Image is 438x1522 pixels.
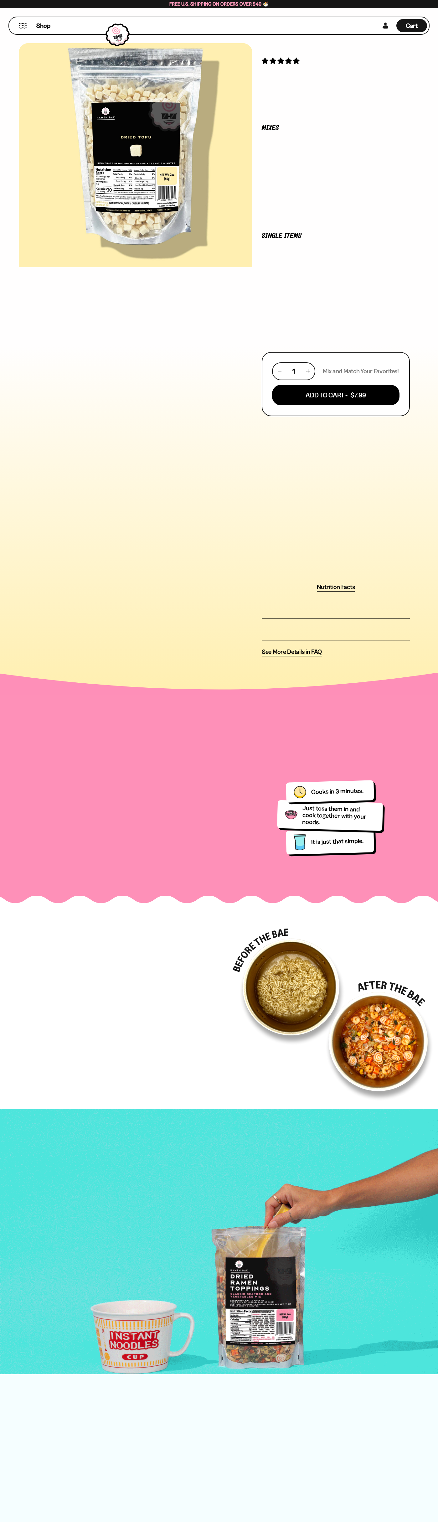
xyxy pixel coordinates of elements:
a: Shop [36,19,50,32]
p: Mixes [262,125,410,131]
a: See More Details in FAQ [262,648,322,656]
button: Mobile Menu Trigger [18,23,27,28]
button: Add To Cart - $7.99 [272,385,399,405]
button: Nutrition Facts [317,583,355,592]
div: Just toss them in and cook together with your noods. [302,805,376,827]
span: Free U.S. Shipping on Orders over $40 🍜 [169,1,269,7]
span: 4.80 stars [262,57,301,65]
a: Cart [396,17,427,34]
span: Shop [36,22,50,30]
div: Cooks in 3 minutes. [311,787,367,795]
p: Mix and Match Your Favorites! [323,367,399,375]
span: Cart [406,22,418,29]
div: It is just that simple. [311,837,367,846]
p: Single Items [262,233,410,239]
span: 1 [292,367,295,375]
